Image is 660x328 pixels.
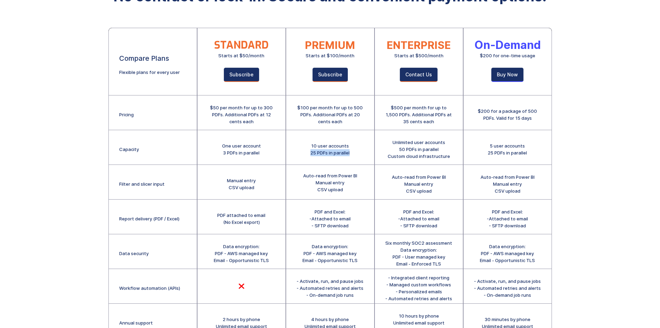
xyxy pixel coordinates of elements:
div: $200 for a package of 500 PDFs. Valid for 15 days [474,108,541,121]
div: Data encryption: PDF - AWS managed key Email - Opportunistic TLS [214,243,269,264]
div: Unlimited user accounts 50 PDFs in parallel Custom cloud infrastructure [388,139,450,160]
div: Workflow automation (APIs) [119,285,180,292]
div: 5 user accounts 25 PDFs in parallel [488,142,527,156]
div: - Activate, run, and pause jobs - Automated retries and alerts - On-demand job runs [297,278,363,298]
div: Manual entry CSV upload [227,177,256,191]
div: - Integrated client reporting - Managed custom workflows - Personalized emails - Automated retrie... [385,274,452,302]
div: Filter and slicer input [119,180,165,187]
a: Subscribe [313,68,348,82]
div: Data encryption: PDF - AWS managed key Email - Opportunistic TLS [480,243,535,264]
div: Capacity [119,146,139,153]
div: Six monthly SOC2 assessment Data encryption: PDF - User managed key Email - Enforced TLS [385,239,452,267]
div: $200 for one-time usage [480,52,535,59]
div: Report delivery (PDF / Excel) [119,215,179,222]
div:  [238,283,245,290]
a: Subscribe [224,68,259,82]
div: Compare Plans [119,55,169,62]
div: Data encryption: PDF - AWS managed key Email - Opportunistic TLS [302,243,358,264]
div: One user account 3 PDFs in parallel [222,142,261,156]
div: Auto-read from Power BI Manual entry CSV upload [303,172,357,193]
div: STANDARD [214,42,269,49]
div: Data security [119,250,149,257]
div: $50 per month for up to 300 PDFs. Additional PDFs at 12 cents each [208,104,275,125]
div: PDF and Excel: -Attached to email - SFTP download [398,208,439,229]
div: Auto-read from Power BI Manual entry CSV upload [481,174,535,194]
div: Starts at $50/month [218,52,264,59]
div: $500 per month for up to 1,500 PDFs. Additional PDFs at 35 cents each [385,104,452,125]
div: PDF attached to email (No Excel export) [217,212,265,226]
div: ENTERPRISE [387,42,451,49]
div: Pricing [119,111,134,118]
div: Auto-read from Power BI Manual entry CSV upload [392,174,446,194]
div: PREMIUM [305,42,355,49]
div: Starts at $100/month [306,52,354,59]
div: PDF and Excel: -Attached to email - SFTP download [309,208,351,229]
div: Annual support [119,319,153,326]
div: Starts at $500/month [394,52,443,59]
a: Contact Us [400,68,438,82]
div: 10 user accounts 25 PDFs in parallel [310,142,350,156]
div: Flexible plans for every user [119,69,180,76]
a: Buy Now [491,68,523,82]
div: On-Demand [474,42,541,49]
div: $100 per month for up to 500 PDFs. Additional PDFs at 20 cents each [297,104,364,125]
div: - Activate, run, and pause jobs - Automated retries and alerts - On-demand job runs [474,278,541,298]
div: PDF and Excel: -Attached to email - SFTP download [487,208,528,229]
